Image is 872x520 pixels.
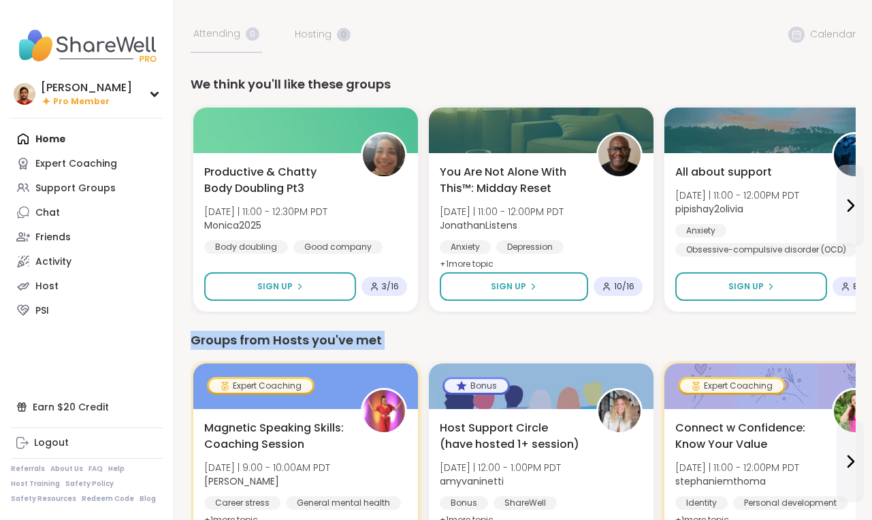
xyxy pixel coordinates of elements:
div: Friends [35,231,71,244]
div: Logout [34,436,69,450]
span: [DATE] | 9:00 - 10:00AM PDT [204,461,330,474]
span: Sign Up [728,280,764,293]
div: Identity [675,496,728,510]
a: Safety Policy [65,479,114,489]
div: Earn $20 Credit [11,395,163,419]
span: Sign Up [257,280,293,293]
a: Help [108,464,125,474]
div: Depression [496,240,564,254]
div: Personal development [733,496,847,510]
span: [DATE] | 11:00 - 12:00PM PDT [675,189,799,202]
span: You Are Not Alone With This™: Midday Reset [440,164,581,197]
div: Expert Coaching [209,379,312,393]
div: PSI [35,304,49,318]
span: 8 / 13 [853,281,870,292]
div: Activity [35,255,71,269]
a: Expert Coaching [11,151,163,176]
a: Chat [11,200,163,225]
div: Bonus [445,379,508,393]
div: Good company [293,240,383,254]
a: Activity [11,249,163,274]
span: Productive & Chatty Body Doubling Pt3 [204,164,346,197]
button: Sign Up [204,272,356,301]
img: Billy [14,83,35,105]
img: Lisa_LaCroix [363,390,405,432]
span: [DATE] | 11:00 - 12:00PM PDT [440,205,564,218]
span: [DATE] | 11:00 - 12:00PM PDT [675,461,799,474]
a: Support Groups [11,176,163,200]
a: Referrals [11,464,45,474]
div: We think you'll like these groups [191,75,856,94]
b: stephaniemthoma [675,474,766,488]
span: Magnetic Speaking Skills: Coaching Session [204,420,346,453]
div: Host [35,280,59,293]
span: Pro Member [53,96,110,108]
a: Host [11,274,163,298]
div: Anxiety [440,240,491,254]
span: Sign Up [491,280,526,293]
span: [DATE] | 12:00 - 1:00PM PDT [440,461,561,474]
div: Expert Coaching [35,157,117,171]
b: Monica2025 [204,218,261,232]
img: ShareWell Nav Logo [11,22,163,69]
b: amyvaninetti [440,474,504,488]
div: Obsessive-compulsive disorder (OCD) [675,243,857,257]
div: ShareWell [494,496,557,510]
a: FAQ [88,464,103,474]
div: Body doubling [204,240,288,254]
a: About Us [50,464,83,474]
a: Logout [11,431,163,455]
span: All about support [675,164,772,180]
span: 3 / 16 [382,281,399,292]
button: Sign Up [675,272,827,301]
img: JonathanListens [598,134,641,176]
div: General mental health [286,496,401,510]
b: [PERSON_NAME] [204,474,279,488]
b: pipishay2olivia [675,202,743,216]
span: 10 / 16 [614,281,634,292]
div: Anxiety [675,224,726,238]
b: JonathanListens [440,218,517,232]
span: Host Support Circle (have hosted 1+ session) [440,420,581,453]
div: Groups from Hosts you've met [191,331,856,350]
div: Expert Coaching [680,379,784,393]
a: Friends [11,225,163,249]
a: Redeem Code [82,494,134,504]
div: Support Groups [35,182,116,195]
img: Monica2025 [363,134,405,176]
span: Connect w Confidence: Know Your Value [675,420,817,453]
a: PSI [11,298,163,323]
div: [PERSON_NAME] [41,80,132,95]
img: amyvaninetti [598,390,641,432]
a: Host Training [11,479,60,489]
span: [DATE] | 11:00 - 12:30PM PDT [204,205,327,218]
button: Sign Up [440,272,588,301]
div: Career stress [204,496,280,510]
div: Chat [35,206,60,220]
a: Safety Resources [11,494,76,504]
a: Blog [140,494,156,504]
div: Bonus [440,496,488,510]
